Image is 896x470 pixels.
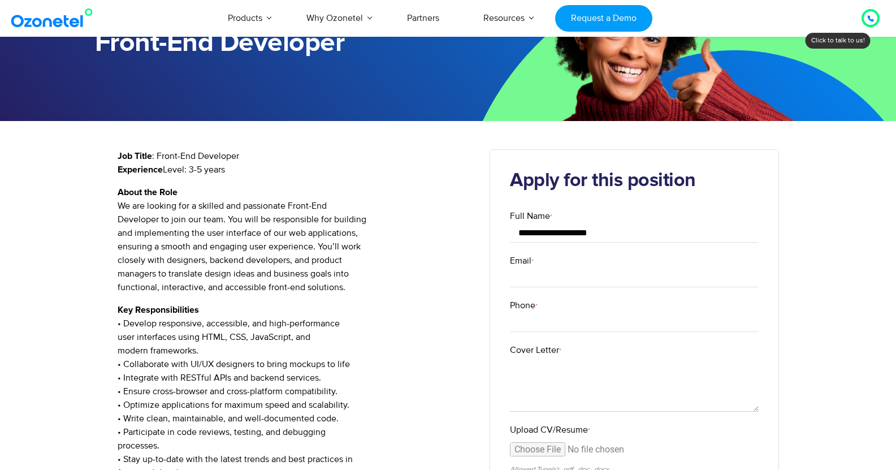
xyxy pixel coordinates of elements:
[510,209,759,223] label: Full Name
[510,299,759,312] label: Phone
[118,305,199,314] strong: Key Responsibilities
[118,149,473,176] p: : Front-End Developer Level: 3-5 years
[510,170,759,192] h2: Apply for this position
[510,343,759,357] label: Cover Letter
[118,165,163,174] strong: Experience
[510,423,759,437] label: Upload CV/Resume
[95,28,448,59] h1: Front-End Developer
[118,186,473,294] p: We are looking for a skilled and passionate Front-End Developer to join our team. You will be res...
[555,5,652,32] a: Request a Demo
[510,254,759,268] label: Email
[118,152,152,161] strong: Job Title
[118,188,178,197] strong: About the Role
